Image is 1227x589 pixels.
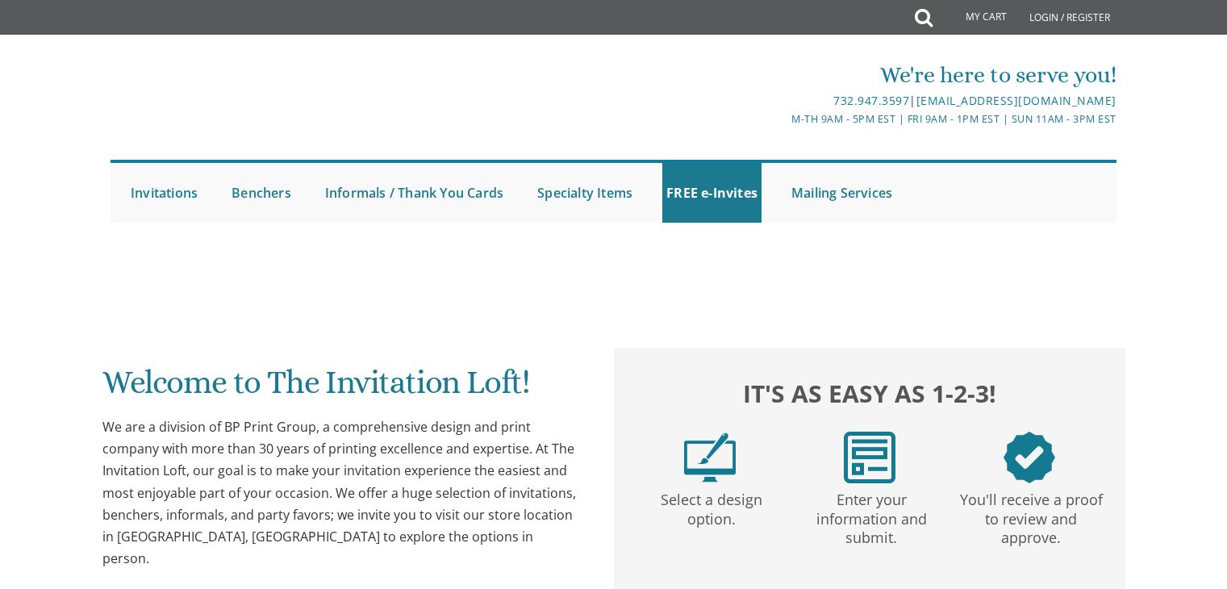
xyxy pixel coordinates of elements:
h1: Welcome to The Invitation Loft! [102,365,582,412]
a: Invitations [127,163,202,223]
a: Informals / Thank You Cards [321,163,507,223]
p: You'll receive a proof to review and approve. [954,483,1108,548]
div: We are a division of BP Print Group, a comprehensive design and print company with more than 30 y... [102,416,582,570]
a: Benchers [227,163,295,223]
img: step1.png [684,432,736,483]
div: We're here to serve you! [447,59,1116,91]
div: M-Th 9am - 5pm EST | Fri 9am - 1pm EST | Sun 11am - 3pm EST [447,111,1116,127]
a: 732.947.3597 [833,93,909,108]
a: My Cart [931,2,1018,34]
div: | [447,91,1116,111]
a: Specialty Items [533,163,636,223]
img: step2.png [844,432,895,483]
h2: It's as easy as 1-2-3! [630,375,1109,411]
a: Mailing Services [787,163,896,223]
a: FREE e-Invites [662,163,762,223]
a: [EMAIL_ADDRESS][DOMAIN_NAME] [916,93,1116,108]
p: Enter your information and submit. [795,483,948,548]
p: Select a design option. [635,483,788,529]
img: step3.png [1004,432,1055,483]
